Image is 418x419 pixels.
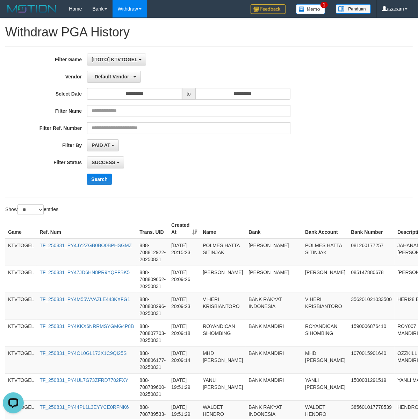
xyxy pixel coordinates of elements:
[39,296,130,302] a: TF_250831_PY4M55WVAZLE443KXFG1
[137,239,168,266] td: 888-708812922-20250831
[348,239,395,266] td: 081260177257
[200,219,246,239] th: Name
[246,219,302,239] th: Bank
[200,347,246,373] td: MHD [PERSON_NAME]
[87,174,112,185] button: Search
[137,266,168,293] td: 888-708809652-20250831
[5,204,58,215] label: Show entries
[348,293,395,320] td: 356201021033500
[302,266,348,293] td: [PERSON_NAME]
[302,347,348,373] td: MHD [PERSON_NAME]
[92,57,137,62] span: [ITOTO] KTVTOGEL
[302,320,348,347] td: ROYANDICAN SIHOMBING
[168,320,200,347] td: [DATE] 20:09:18
[5,266,37,293] td: KTVTOGEL
[39,350,127,356] a: TF_250831_PY4OL0GL173X1C9QI25S
[302,219,348,239] th: Bank Account
[246,373,302,400] td: BANK MANDIRI
[87,71,141,83] button: - Default Vendor -
[200,320,246,347] td: ROYANDICAN SIHOMBING
[5,25,413,39] h1: Withdraw PGA History
[302,373,348,400] td: YANLI [PERSON_NAME]
[246,320,302,347] td: BANK MANDIRI
[246,239,302,266] td: [PERSON_NAME]
[37,219,137,239] th: Ref. Num
[5,347,37,373] td: KTVTOGEL
[87,156,124,168] button: SUCCESS
[251,4,286,14] img: Feedback.jpg
[348,266,395,293] td: 085147880678
[348,320,395,347] td: 1590006876410
[137,219,168,239] th: Trans. UID
[39,243,132,248] a: TF_250831_PY4JY2ZGB0BO0BPHSGMZ
[17,204,44,215] select: Showentries
[87,139,119,151] button: PAID AT
[200,373,246,400] td: YANLI [PERSON_NAME]
[92,160,115,165] span: SUCCESS
[246,266,302,293] td: [PERSON_NAME]
[246,293,302,320] td: BANK RAKYAT INDONESIA
[348,373,395,400] td: 1500031291519
[5,239,37,266] td: KTVTOGEL
[137,320,168,347] td: 888-708807703-20250831
[320,2,328,8] span: 1
[336,4,371,14] img: panduan.png
[5,293,37,320] td: KTVTOGEL
[87,54,146,65] button: [ITOTO] KTVTOGEL
[137,347,168,373] td: 888-708806177-20250831
[302,293,348,320] td: V HERI KRISBIANTORO
[348,219,395,239] th: Bank Number
[348,347,395,373] td: 1070015901640
[302,239,348,266] td: POLMES HATTA SITINJAK
[200,293,246,320] td: V HERI KRISBIANTORO
[168,239,200,266] td: [DATE] 20:15:23
[39,404,129,410] a: TF_250831_PY44PL1L3EYYCE0RFNK6
[92,142,110,148] span: PAID AT
[5,4,58,14] img: MOTION_logo.png
[5,373,37,400] td: KTVTOGEL
[296,4,325,14] img: Button%20Memo.svg
[200,239,246,266] td: POLMES HATTA SITINJAK
[5,320,37,347] td: KTVTOGEL
[3,3,24,24] button: Open LiveChat chat widget
[168,347,200,373] td: [DATE] 20:09:14
[5,219,37,239] th: Game
[39,377,128,383] a: TF_250831_PY4UL7G73ZFRD7702FXY
[200,266,246,293] td: [PERSON_NAME]
[39,323,134,329] a: TF_250831_PY4KKX6NRRMSYGMG4P8B
[168,293,200,320] td: [DATE] 20:09:23
[168,266,200,293] td: [DATE] 20:09:26
[182,88,195,100] span: to
[168,373,200,400] td: [DATE] 19:51:29
[246,347,302,373] td: BANK MANDIRI
[137,293,168,320] td: 888-708808296-20250831
[92,74,132,79] span: - Default Vendor -
[168,219,200,239] th: Created At: activate to sort column ascending
[39,270,130,275] a: TF_250831_PY47JD6HN8PR9YQFFBK5
[137,373,168,400] td: 888-708789600-20250831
